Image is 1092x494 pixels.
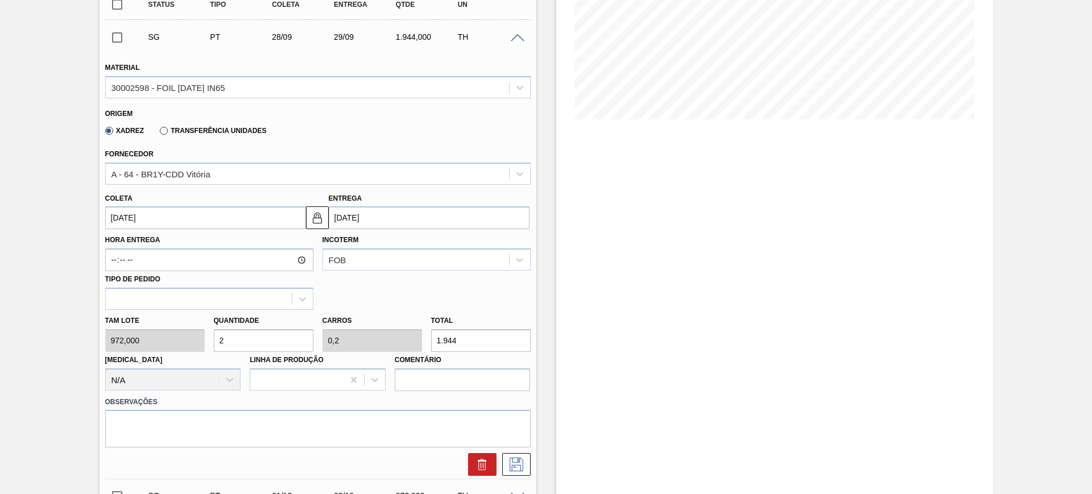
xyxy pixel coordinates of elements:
[214,317,259,325] label: Quantidade
[207,32,276,41] div: Pedido de Transferência
[111,169,210,178] div: A - 64 - BR1Y-CDD Vitória
[431,317,453,325] label: Total
[105,356,163,364] label: [MEDICAL_DATA]
[269,1,338,9] div: Coleta
[105,275,160,283] label: Tipo de pedido
[105,232,313,248] label: Hora Entrega
[250,356,324,364] label: Linha de Produção
[331,32,400,41] div: 29/09/2025
[455,1,524,9] div: UN
[146,32,214,41] div: Sugestão Criada
[146,1,214,9] div: Status
[331,1,400,9] div: Entrega
[393,1,462,9] div: Qtde
[329,194,362,202] label: Entrega
[105,206,306,229] input: dd/mm/yyyy
[393,32,462,41] div: 1.944,000
[105,64,140,72] label: Material
[329,206,530,229] input: dd/mm/yyyy
[105,110,133,118] label: Origem
[160,127,266,135] label: Transferência Unidades
[322,236,359,244] label: Incoterm
[462,453,497,476] div: Excluir Sugestão
[105,394,531,410] label: Observações
[105,127,144,135] label: Xadrez
[105,194,133,202] label: Coleta
[311,211,324,225] img: locked
[269,32,338,41] div: 28/09/2025
[322,317,352,325] label: Carros
[105,313,205,329] label: Tam lote
[111,82,225,92] div: 30002598 - FOIL [DATE] IN65
[207,1,276,9] div: Tipo
[105,150,154,158] label: Fornecedor
[455,32,524,41] div: TH
[395,352,531,368] label: Comentário
[497,453,531,476] div: Salvar Sugestão
[329,255,346,265] div: FOB
[306,206,329,229] button: locked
